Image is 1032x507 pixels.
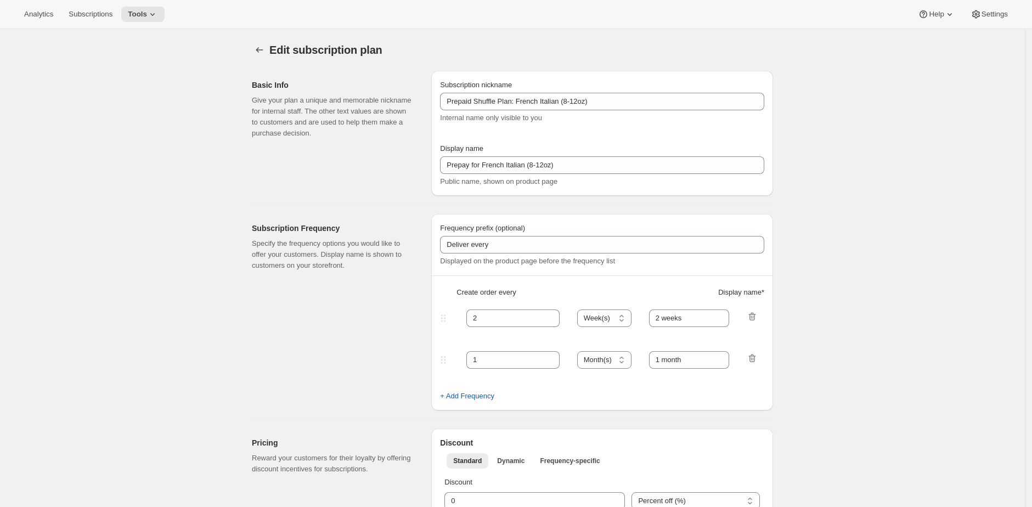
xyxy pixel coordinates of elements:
span: Public name, shown on product page [440,177,557,185]
input: 1 month [649,351,730,369]
input: Subscribe & Save [440,156,764,174]
span: Subscription nickname [440,81,512,89]
span: Create order every [456,287,516,298]
h2: Pricing [252,437,414,448]
span: Frequency prefix (optional) [440,224,525,232]
span: Standard [453,457,482,465]
button: Subscriptions [62,7,119,22]
input: Subscribe & Save [440,93,764,110]
button: Help [911,7,961,22]
button: Analytics [18,7,60,22]
span: Dynamic [497,457,525,465]
span: Frequency-specific [540,457,600,465]
span: Settings [982,10,1008,19]
button: Subscription plans [252,42,267,58]
span: Displayed on the product page before the frequency list [440,257,615,265]
p: Give your plan a unique and memorable nickname for internal staff. The other text values are show... [252,95,414,139]
h2: Discount [440,437,764,448]
span: Display name [440,144,483,153]
input: Deliver every [440,236,764,253]
span: Display name * [718,287,764,298]
button: + Add Frequency [433,387,501,405]
span: Subscriptions [69,10,112,19]
p: Discount [444,477,760,488]
span: Edit subscription plan [269,44,382,56]
span: Analytics [24,10,53,19]
button: Tools [121,7,165,22]
input: 1 month [649,309,730,327]
button: Settings [964,7,1014,22]
span: + Add Frequency [440,391,494,402]
h2: Basic Info [252,80,414,91]
span: Help [929,10,944,19]
p: Specify the frequency options you would like to offer your customers. Display name is shown to cu... [252,238,414,271]
h2: Subscription Frequency [252,223,414,234]
p: Reward your customers for their loyalty by offering discount incentives for subscriptions. [252,453,414,475]
span: Internal name only visible to you [440,114,542,122]
span: Tools [128,10,147,19]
